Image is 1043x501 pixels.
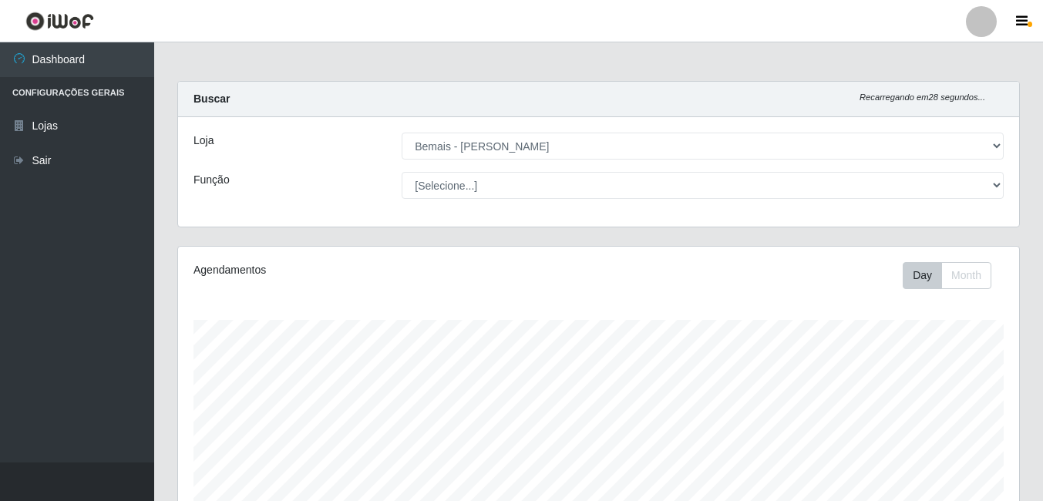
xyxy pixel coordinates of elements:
[903,262,942,289] button: Day
[193,92,230,105] strong: Buscar
[903,262,1004,289] div: Toolbar with button groups
[860,92,985,102] i: Recarregando em 28 segundos...
[193,133,214,149] label: Loja
[903,262,991,289] div: First group
[193,172,230,188] label: Função
[193,262,517,278] div: Agendamentos
[941,262,991,289] button: Month
[25,12,94,31] img: CoreUI Logo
